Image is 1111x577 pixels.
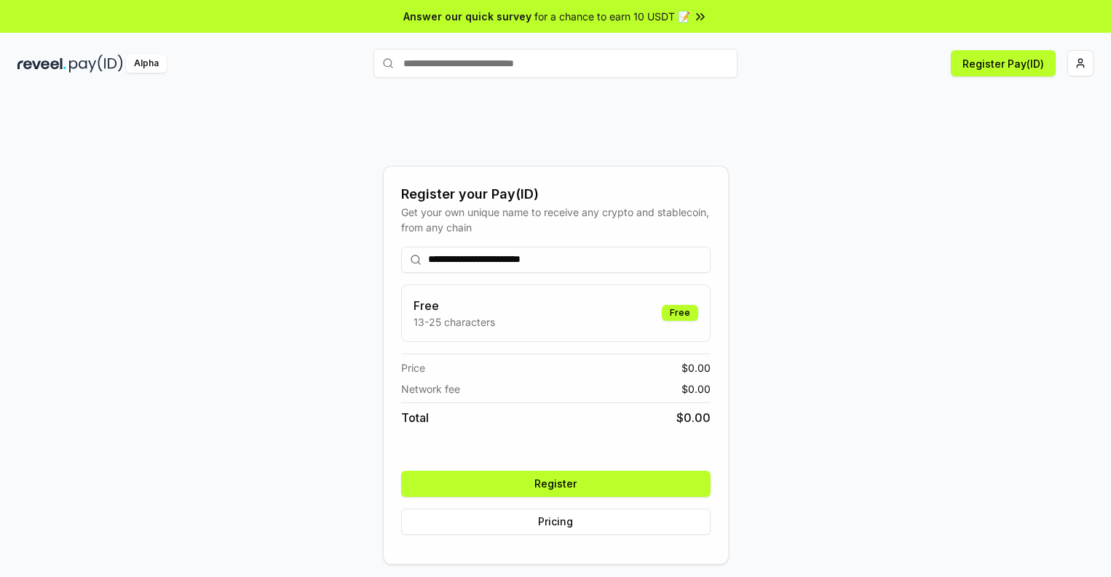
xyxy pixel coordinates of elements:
[126,55,167,73] div: Alpha
[69,55,123,73] img: pay_id
[401,509,711,535] button: Pricing
[534,9,690,24] span: for a chance to earn 10 USDT 📝
[17,55,66,73] img: reveel_dark
[681,360,711,375] span: $ 0.00
[662,305,698,321] div: Free
[676,409,711,426] span: $ 0.00
[403,9,531,24] span: Answer our quick survey
[681,381,711,397] span: $ 0.00
[414,297,495,314] h3: Free
[414,314,495,330] p: 13-25 characters
[401,204,711,235] div: Get your own unique name to receive any crypto and stablecoin, from any chain
[401,471,711,497] button: Register
[401,360,425,375] span: Price
[401,184,711,204] div: Register your Pay(ID)
[401,409,429,426] span: Total
[401,381,460,397] span: Network fee
[951,50,1056,76] button: Register Pay(ID)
